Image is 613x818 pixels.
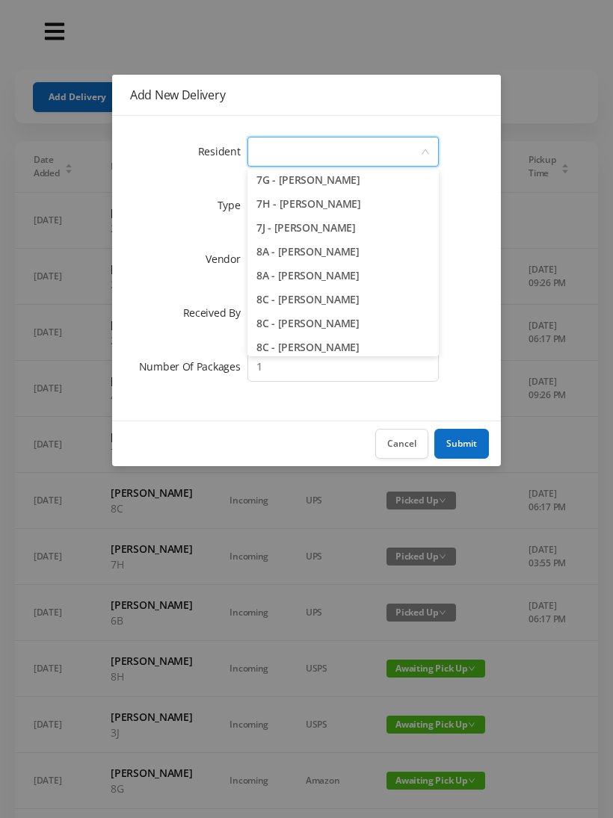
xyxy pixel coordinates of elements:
i: icon: down [421,147,430,158]
li: 8A - [PERSON_NAME] [247,240,439,264]
button: Submit [434,429,489,459]
li: 8A - [PERSON_NAME] [247,264,439,288]
button: Cancel [375,429,428,459]
li: 7J - [PERSON_NAME] [247,216,439,240]
li: 8C - [PERSON_NAME] [247,312,439,335]
label: Type [218,198,248,212]
li: 8C - [PERSON_NAME] [247,335,439,359]
label: Number Of Packages [139,359,248,374]
form: Add New Delivery [130,134,483,385]
div: Add New Delivery [130,87,483,103]
li: 8C - [PERSON_NAME] [247,288,439,312]
label: Vendor [206,252,247,266]
li: 7H - [PERSON_NAME] [247,192,439,216]
label: Resident [198,144,248,158]
li: 7G - [PERSON_NAME] [247,168,439,192]
label: Received By [183,306,248,320]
